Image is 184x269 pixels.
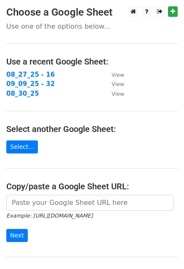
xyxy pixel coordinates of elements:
input: Next [6,229,28,242]
input: Paste your Google Sheet URL here [6,195,173,211]
small: View [112,81,124,87]
small: View [112,91,124,97]
a: View [103,80,124,88]
a: 08_30_25 [6,90,39,97]
a: Select... [6,140,38,153]
h4: Select another Google Sheet: [6,124,178,134]
small: Example: [URL][DOMAIN_NAME] [6,213,93,219]
a: 08_27_25 - 16 [6,71,55,78]
h4: Copy/paste a Google Sheet URL: [6,181,178,191]
h4: Use a recent Google Sheet: [6,56,178,67]
small: View [112,72,124,78]
h3: Choose a Google Sheet [6,6,178,19]
a: View [103,71,124,78]
a: 09_09_25 - 32 [6,80,55,88]
a: View [103,90,124,97]
p: Use one of the options below... [6,22,178,31]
